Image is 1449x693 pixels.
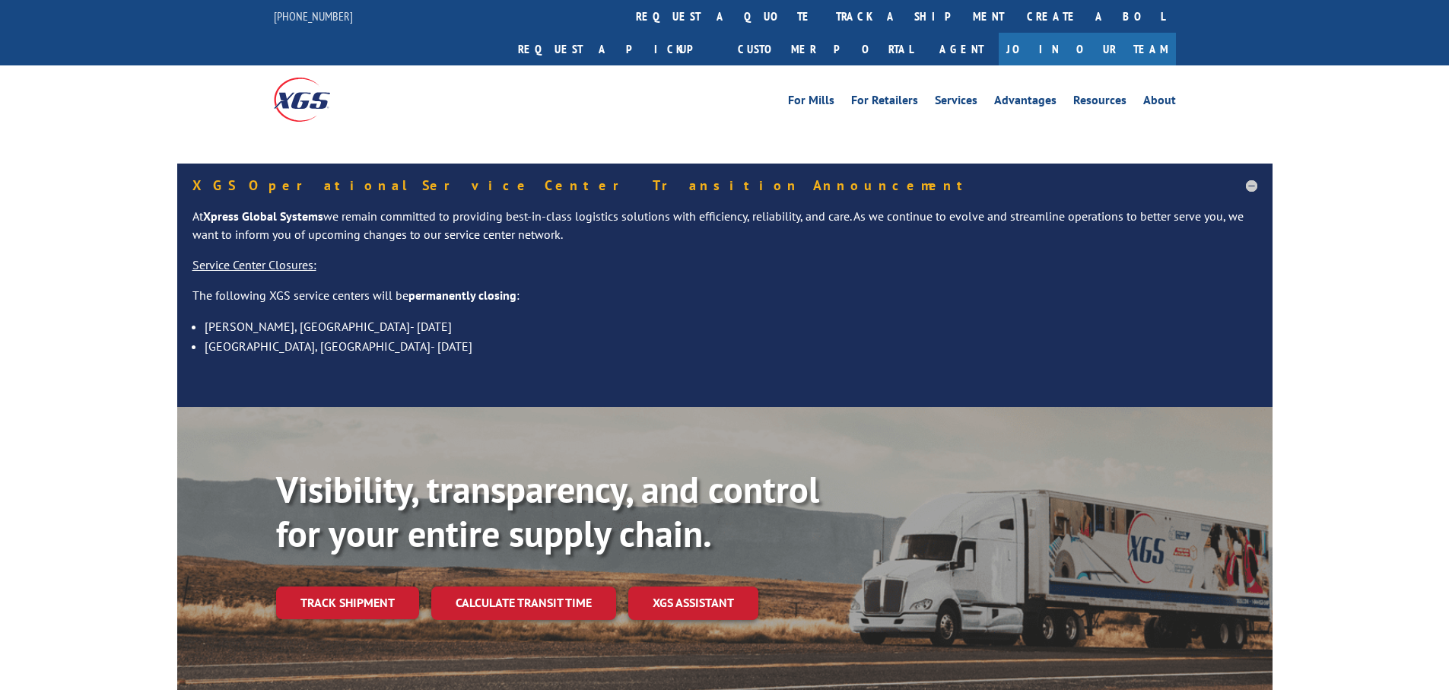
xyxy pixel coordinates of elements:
[205,316,1257,336] li: [PERSON_NAME], [GEOGRAPHIC_DATA]- [DATE]
[1143,94,1176,111] a: About
[507,33,726,65] a: Request a pickup
[788,94,834,111] a: For Mills
[192,179,1257,192] h5: XGS Operational Service Center Transition Announcement
[192,208,1257,256] p: At we remain committed to providing best-in-class logistics solutions with efficiency, reliabilit...
[851,94,918,111] a: For Retailers
[203,208,323,224] strong: Xpress Global Systems
[999,33,1176,65] a: Join Our Team
[935,94,977,111] a: Services
[192,257,316,272] u: Service Center Closures:
[628,587,758,619] a: XGS ASSISTANT
[408,288,516,303] strong: permanently closing
[276,466,819,557] b: Visibility, transparency, and control for your entire supply chain.
[994,94,1057,111] a: Advantages
[924,33,999,65] a: Agent
[205,336,1257,356] li: [GEOGRAPHIC_DATA], [GEOGRAPHIC_DATA]- [DATE]
[276,587,419,618] a: Track shipment
[1073,94,1126,111] a: Resources
[431,587,616,619] a: Calculate transit time
[274,8,353,24] a: [PHONE_NUMBER]
[726,33,924,65] a: Customer Portal
[192,287,1257,317] p: The following XGS service centers will be :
